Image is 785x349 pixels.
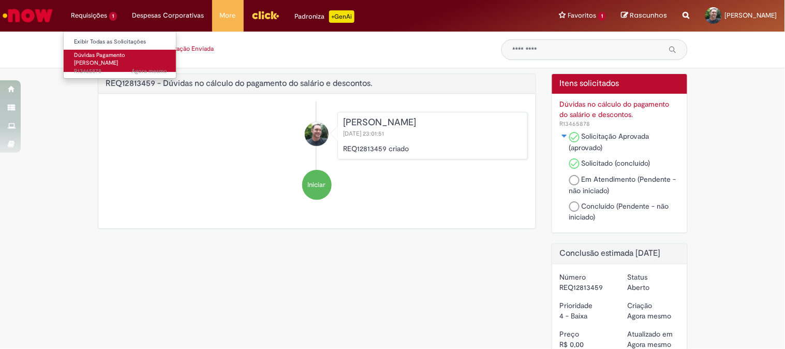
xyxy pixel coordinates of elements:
span: 1 [598,12,606,21]
label: Status [627,272,647,282]
a: Rascunhos [621,11,668,21]
img: click_logo_yellow_360x200.png [251,7,279,23]
label: Atualizado em [627,329,673,339]
span: Concluído (Pendente - não iniciado) [569,201,669,222]
label: Número [560,272,586,282]
h2: Conclusão estimada [DATE] [560,249,679,258]
a: Dúvidas no cálculo do pagamento do salário e descontos. R13465878 [560,99,679,128]
span: Dúvidas Pagamento [PERSON_NAME] [74,51,125,67]
div: Aberto [627,282,679,293]
label: Criação [627,300,652,311]
h2: REQ12813459 - Dúvidas no cálculo do pagamento do salário e descontos. Histórico de tíquete [106,79,373,89]
span: Favoritos [568,10,596,21]
button: Solicitado Alternar a exibição do estado da fase para Dúvidas Pagamento de Salário [560,131,569,141]
span: [DATE] 23:01:51 [343,129,386,138]
div: [PERSON_NAME] [343,118,522,128]
span: [PERSON_NAME] [725,11,777,20]
time: 31/08/2025 23:01:51 [627,311,671,321]
span: Número [560,120,590,128]
div: REQ12813459 [560,282,612,293]
p: REQ12813459 criado [343,143,522,154]
div: 31/08/2025 23:01:51 [627,311,679,321]
span: Solicitação Aprovada (aprovado) [569,132,649,152]
span: More [220,10,236,21]
img: Solicitado (concluído) [569,158,580,169]
span: R13465878 [560,120,590,128]
ul: Histórico de tíquete [106,101,528,210]
a: Solicitação Enviada [159,45,214,53]
span: Rascunhos [630,10,668,20]
li: Rodrigo Dexhemer [106,112,528,159]
div: Dúvidas no cálculo do pagamento do salário e descontos. [560,99,679,120]
span: Requisições [71,10,107,21]
label: Preço [560,329,580,339]
span: Solicitado (concluído) [582,158,650,168]
span: Agora mesmo [627,340,671,349]
img: Em Atendimento (Pendente - não iniciado) [569,175,580,185]
span: R13465878 [74,67,167,76]
img: Concluído (Pendente - não iniciado) [569,201,580,212]
div: Padroniza [295,10,354,23]
img: ServiceNow [1,5,54,26]
label: Prioridade [560,300,593,311]
span: Iniciar [308,180,326,190]
time: 31/08/2025 23:01:52 [627,340,671,349]
div: 4 - Baixa [560,311,612,321]
img: Solicitação Aprovada (aprovado) [569,132,580,142]
a: Exibir Todas as Solicitações [64,36,177,48]
span: Despesas Corporativas [132,10,204,21]
h2: Itens solicitados [560,79,679,89]
time: 31/08/2025 23:01:52 [131,67,167,75]
span: 1 [109,12,117,21]
div: Rodrigo Dexhemer [305,122,329,146]
a: Aberto R13465878 : Dúvidas Pagamento de Salário [64,50,177,72]
span: Em Atendimento (Pendente - não iniciado) [569,174,676,195]
span: Agora mesmo [627,311,671,321]
span: Agora mesmo [131,67,167,75]
ul: Trilhas de página [98,39,486,59]
p: +GenAi [329,10,354,23]
ul: Requisições [63,31,176,79]
img: Expandir o estado da solicitação [560,133,569,139]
